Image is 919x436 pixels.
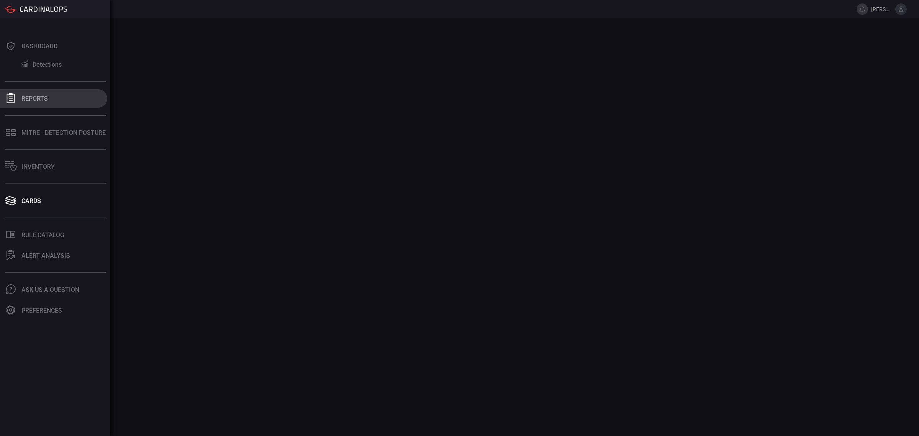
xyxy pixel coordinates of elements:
[21,43,57,50] div: Dashboard
[21,231,64,239] div: Rule Catalog
[21,163,55,170] div: Inventory
[21,129,106,136] div: MITRE - Detection Posture
[21,307,62,314] div: Preferences
[33,61,62,68] div: Detections
[871,6,892,12] span: [PERSON_NAME][EMAIL_ADDRESS][PERSON_NAME][DOMAIN_NAME]
[21,286,79,293] div: Ask Us A Question
[21,197,41,205] div: Cards
[21,252,70,259] div: ALERT ANALYSIS
[21,95,48,102] div: Reports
